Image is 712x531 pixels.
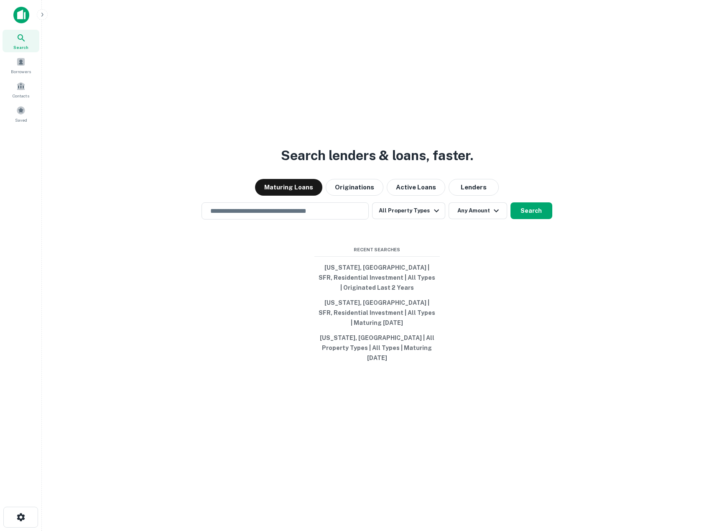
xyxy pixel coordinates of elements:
h3: Search lenders & loans, faster. [281,146,473,166]
a: Search [3,30,39,52]
span: Borrowers [11,68,31,75]
iframe: Chat Widget [670,464,712,504]
button: Active Loans [387,179,445,196]
span: Recent Searches [314,246,440,253]
span: Search [13,44,28,51]
button: Originations [326,179,383,196]
button: [US_STATE], [GEOGRAPHIC_DATA] | SFR, Residential Investment | All Types | Originated Last 2 Years [314,260,440,295]
a: Contacts [3,78,39,101]
button: All Property Types [372,202,445,219]
a: Borrowers [3,54,39,77]
button: Maturing Loans [255,179,322,196]
img: capitalize-icon.png [13,7,29,23]
span: Saved [15,117,27,123]
button: Any Amount [449,202,507,219]
button: [US_STATE], [GEOGRAPHIC_DATA] | SFR, Residential Investment | All Types | Maturing [DATE] [314,295,440,330]
button: Search [510,202,552,219]
button: [US_STATE], [GEOGRAPHIC_DATA] | All Property Types | All Types | Maturing [DATE] [314,330,440,365]
a: Saved [3,102,39,125]
button: Lenders [449,179,499,196]
span: Contacts [13,92,29,99]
